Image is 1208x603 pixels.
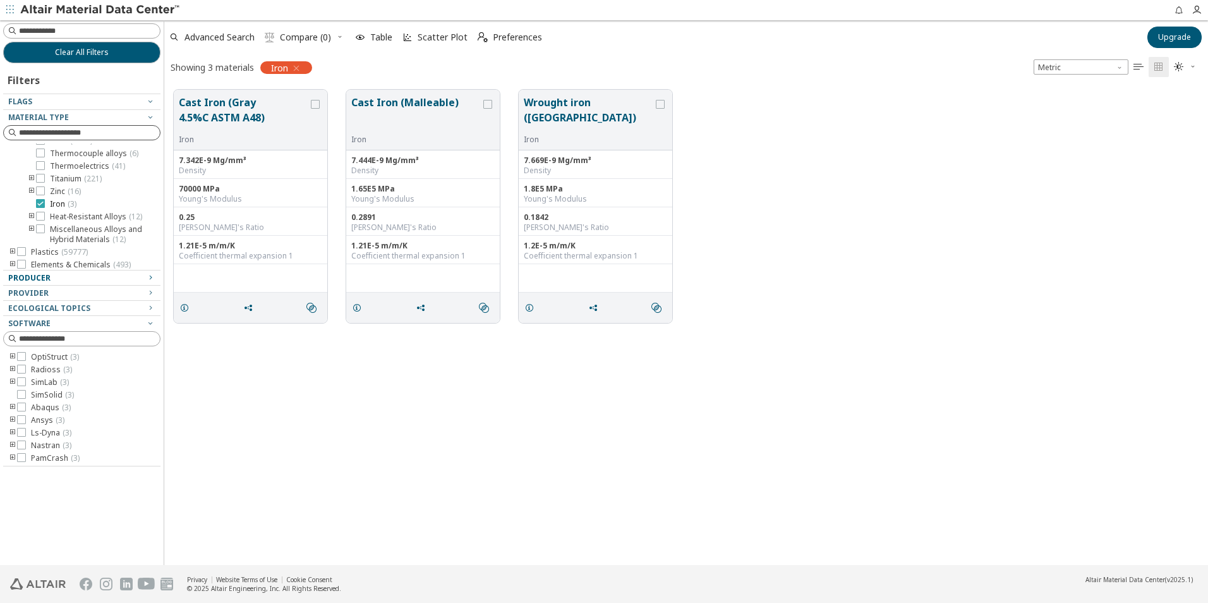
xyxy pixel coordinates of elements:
i: toogle group [8,403,17,413]
div: [PERSON_NAME]'s Ratio [351,222,495,233]
button: Similar search [646,295,672,320]
span: Upgrade [1158,32,1191,42]
button: Material Type [3,110,160,125]
div: 1.21E-5 m/m/K [351,241,495,251]
span: Ecological Topics [8,303,90,314]
div: 7.444E-9 Mg/mm³ [351,155,495,166]
div: Showing 3 materials [171,61,254,73]
div: grid [164,80,1208,565]
i:  [1174,62,1184,72]
div: © 2025 Altair Engineering, Inc. All Rights Reserved. [187,584,341,593]
i: toogle group [8,247,17,257]
a: Website Terms of Use [216,575,277,584]
i: toogle group [27,212,36,222]
button: Clear All Filters [3,42,160,63]
span: ( 16 ) [68,186,81,197]
i: toogle group [8,260,17,270]
span: Material Type [8,112,69,123]
span: Thermoelectrics [50,161,125,171]
button: Producer [3,271,160,286]
div: 1.2E-5 m/m/K [524,241,667,251]
div: 1.65E5 MPa [351,184,495,194]
div: Filters [3,63,46,94]
div: 70000 MPa [179,184,322,194]
div: 7.669E-9 Mg/mm³ [524,155,667,166]
span: Metric [1034,59,1128,75]
div: Young's Modulus [524,194,667,204]
span: Heat-Resistant Alloys [50,212,142,222]
span: ( 3 ) [63,364,72,375]
span: ( 3 ) [63,427,71,438]
i: toogle group [8,415,17,425]
span: ( 221 ) [84,173,102,184]
span: ( 3 ) [63,440,71,451]
span: Plastics [31,247,88,257]
i: toogle group [27,186,36,197]
span: Ls-Dyna [31,428,71,438]
span: Abaqus [31,403,71,413]
button: Table View [1128,57,1149,77]
button: Share [583,295,609,320]
span: Flags [8,96,32,107]
span: Clear All Filters [55,47,109,58]
button: Details [519,295,545,320]
i: toogle group [27,224,36,245]
i: toogle group [8,441,17,451]
span: Producer [8,272,51,283]
i: toogle group [8,428,17,438]
span: Zinc [50,186,81,197]
span: ( 493 ) [113,259,131,270]
div: Iron [179,135,308,145]
span: Nastran [31,441,71,451]
img: Altair Material Data Center [20,4,181,16]
div: 0.25 [179,212,322,222]
div: [PERSON_NAME]'s Ratio [524,222,667,233]
div: (v2025.1) [1085,575,1193,584]
span: ( 12 ) [112,234,126,245]
span: Ansys [31,415,64,425]
div: [PERSON_NAME]'s Ratio [179,222,322,233]
span: ( 3 ) [70,351,79,362]
span: PamCrash [31,453,80,463]
button: Similar search [301,295,327,320]
span: Iron [271,62,288,73]
span: ( 59777 ) [61,247,88,257]
button: Cast Iron (Gray 4.5%C ASTM A48) [179,95,308,135]
span: Provider [8,288,49,298]
a: Cookie Consent [286,575,332,584]
button: Tile View [1149,57,1169,77]
div: Unit System [1034,59,1128,75]
span: Thermocouple alloys [50,149,138,159]
div: Density [351,166,495,176]
span: SimLab [31,377,69,387]
i:  [479,303,489,313]
span: Titanium [50,174,102,184]
i: toogle group [8,352,17,362]
button: Wrought iron ([GEOGRAPHIC_DATA]) [524,95,653,135]
i: toogle group [8,453,17,463]
span: OptiStruct [31,352,79,362]
button: Cast Iron (Malleable) [351,95,481,135]
button: Share [410,295,437,320]
div: 0.1842 [524,212,667,222]
span: ( 3 ) [62,402,71,413]
span: ( 3 ) [56,415,64,425]
span: Miscellaneous Alloys and Hybrid Materials [50,224,155,245]
div: Coefficient thermal expansion 1 [179,251,322,261]
span: ( 3 ) [71,453,80,463]
button: Provider [3,286,160,301]
div: 1.21E-5 m/m/K [179,241,322,251]
span: ( 3 ) [60,377,69,387]
span: ( 41 ) [112,161,125,171]
button: Ecological Topics [3,301,160,316]
i:  [1154,62,1164,72]
div: Young's Modulus [351,194,495,204]
span: Iron [50,199,76,209]
span: Altair Material Data Center [1085,575,1165,584]
div: 1.8E5 MPa [524,184,667,194]
i:  [1133,62,1144,72]
button: Software [3,316,160,331]
span: Advanced Search [184,33,255,42]
button: Share [238,295,264,320]
button: Theme [1169,57,1202,77]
